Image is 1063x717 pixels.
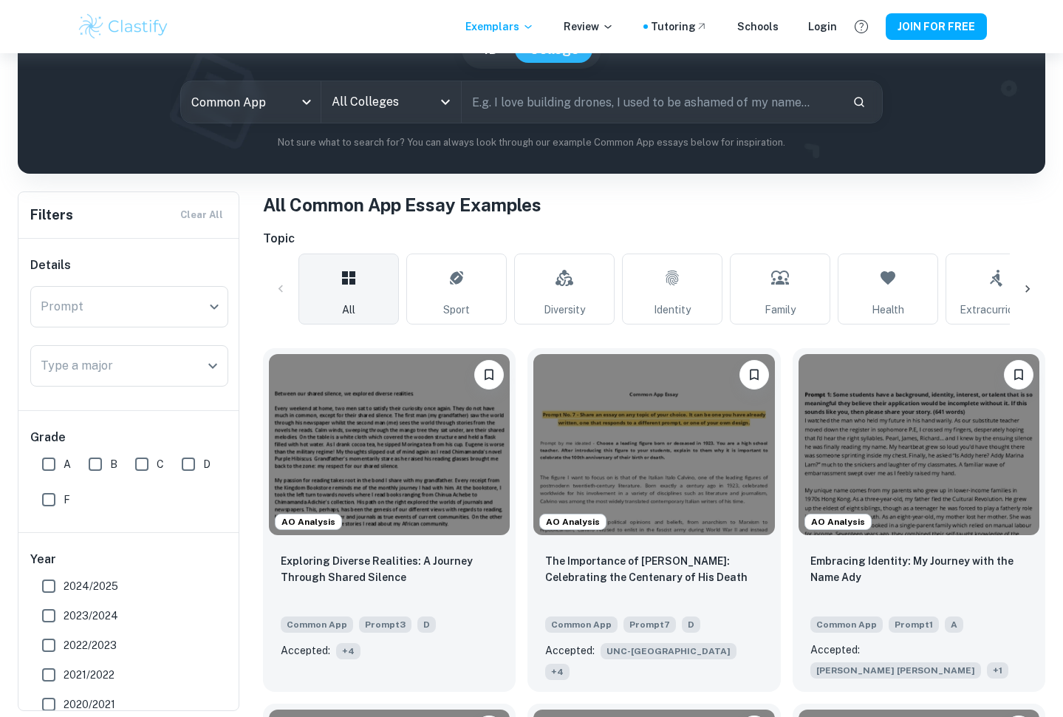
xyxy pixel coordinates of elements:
[545,553,762,585] p: The Importance of Italo Calvino: Celebrating the Centenary of His Death
[623,616,676,633] span: Prompt 7
[202,356,223,376] button: Open
[30,205,73,225] h6: Filters
[545,642,595,659] p: Accepted:
[462,81,841,123] input: E.g. I love building drones, I used to be ashamed of my name...
[765,302,796,318] span: Family
[810,642,860,658] p: Accepted:
[181,81,321,123] div: Common App
[533,354,774,535] img: undefined Common App example thumbnail: The Importance of Italo Calvino: Celebra
[64,456,71,472] span: A
[654,302,691,318] span: Identity
[342,302,355,318] span: All
[810,616,883,633] span: Common App
[203,456,211,472] span: D
[889,616,939,633] span: Prompt 1
[872,302,904,318] span: Health
[64,667,114,683] span: 2021/2022
[110,456,117,472] span: B
[157,456,164,472] span: C
[435,92,456,112] button: Open
[281,642,330,659] p: Accepted:
[540,515,606,529] span: AO Analysis
[263,348,516,692] a: AO AnalysisPlease log in to bookmark exemplarsExploring Diverse Realities: A Journey Through Shar...
[960,302,1032,318] span: Extracurricular
[336,643,360,659] span: + 4
[64,637,117,653] span: 2022/2023
[682,616,700,633] span: D
[544,302,585,318] span: Diversity
[564,18,614,35] p: Review
[276,515,341,529] span: AO Analysis
[474,360,504,390] button: Please log in to bookmark exemplars
[64,578,118,594] span: 2024/2025
[263,230,1045,248] h6: Topic
[417,616,436,633] span: D
[545,616,618,633] span: Common App
[651,18,708,35] a: Tutoring
[601,643,736,659] span: UNC-[GEOGRAPHIC_DATA]
[269,354,510,535] img: undefined Common App example thumbnail: Exploring Diverse Realities: A Journey T
[805,515,871,529] span: AO Analysis
[281,616,353,633] span: Common App
[30,551,228,568] h6: Year
[443,302,470,318] span: Sport
[737,18,779,35] a: Schools
[281,553,498,585] p: Exploring Diverse Realities: A Journey Through Shared Silence
[64,492,70,508] span: F
[810,662,981,679] span: [PERSON_NAME] [PERSON_NAME]
[810,553,1028,585] p: Embracing Identity: My Journey with the Name Ady
[263,191,1045,218] h1: All Common App Essay Examples
[847,89,872,115] button: Search
[808,18,837,35] a: Login
[987,662,1008,679] span: + 1
[64,696,115,713] span: 2020/2021
[30,135,1033,150] p: Not sure what to search for? You can always look through our example Common App essays below for ...
[359,616,411,633] span: Prompt 3
[465,18,534,35] p: Exemplars
[739,360,769,390] button: Please log in to bookmark exemplars
[799,354,1039,535] img: undefined Common App example thumbnail: Embracing Identity: My Journey with the
[849,14,874,39] button: Help and Feedback
[30,256,228,274] h6: Details
[527,348,780,692] a: AO AnalysisPlease log in to bookmark exemplarsThe Importance of Italo Calvino: Celebrating the Ce...
[1004,360,1033,390] button: Please log in to bookmark exemplars
[793,348,1045,692] a: AO AnalysisPlease log in to bookmark exemplarsEmbracing Identity: My Journey with the Name AdyCom...
[64,608,118,624] span: 2023/2024
[30,429,228,446] h6: Grade
[77,12,171,41] img: Clastify logo
[545,664,570,680] span: + 4
[945,616,963,633] span: A
[886,13,987,40] button: JOIN FOR FREE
